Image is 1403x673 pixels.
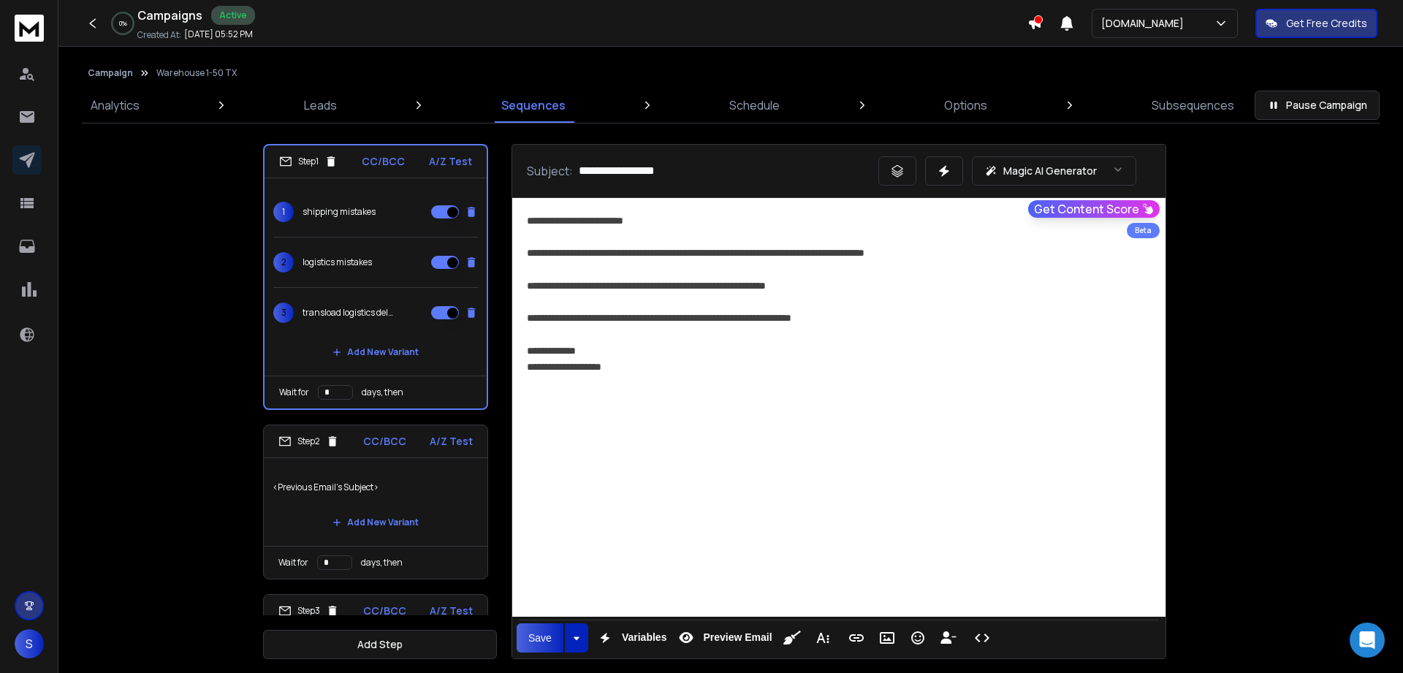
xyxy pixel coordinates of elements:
button: Variables [591,623,670,653]
button: S [15,629,44,658]
span: Variables [619,631,670,644]
p: shipping mistakes [303,206,376,218]
p: Options [944,96,987,114]
button: Magic AI Generator [972,156,1136,186]
p: [DATE] 05:52 PM [184,28,253,40]
p: A/Z Test [430,434,473,449]
button: Preview Email [672,623,775,653]
div: Open Intercom Messenger [1350,623,1385,658]
p: <Previous Email's Subject> [273,467,479,508]
button: Add Step [263,630,497,659]
p: [DOMAIN_NAME] [1101,16,1190,31]
p: Subject: [527,162,573,180]
button: Save [517,623,563,653]
p: Schedule [729,96,780,114]
p: Sequences [501,96,566,114]
li: Step1CC/BCCA/Z Test1shipping mistakes2logistics mistakes3transload logistics delaysAdd New Varian... [263,144,488,410]
a: Options [935,88,996,123]
p: A/Z Test [430,604,473,618]
span: 2 [273,252,294,273]
p: logistics mistakes [303,256,372,268]
p: CC/BCC [362,154,405,169]
button: Get Free Credits [1255,9,1377,38]
div: Step 2 [278,435,339,448]
p: days, then [361,557,403,569]
p: Wait for [278,557,308,569]
p: Magic AI Generator [1003,164,1097,178]
button: Add New Variant [321,508,430,537]
button: More Text [809,623,837,653]
button: Get Content Score [1028,200,1160,218]
button: Insert Image (⌘P) [873,623,901,653]
button: Add New Variant [321,338,430,367]
p: Created At: [137,29,181,41]
span: Preview Email [700,631,775,644]
a: Schedule [720,88,788,123]
p: Analytics [91,96,140,114]
p: Wait for [279,387,309,398]
div: Step 3 [278,604,339,617]
p: 0 % [119,19,127,28]
a: Subsequences [1143,88,1243,123]
h1: Campaigns [137,7,202,24]
div: Active [211,6,255,25]
button: Emoticons [904,623,932,653]
p: Get Free Credits [1286,16,1367,31]
p: days, then [362,387,403,398]
p: CC/BCC [363,434,406,449]
a: Leads [295,88,346,123]
button: Insert Unsubscribe Link [935,623,962,653]
div: Step 1 [279,155,338,168]
p: A/Z Test [429,154,472,169]
div: Beta [1127,223,1160,238]
a: Analytics [82,88,148,123]
button: Code View [968,623,996,653]
button: Insert Link (⌘K) [843,623,870,653]
a: Sequences [493,88,574,123]
p: Warehouse 1-50 TX [156,67,237,79]
li: Step2CC/BCCA/Z Test<Previous Email's Subject>Add New VariantWait fordays, then [263,425,488,579]
button: Pause Campaign [1255,91,1380,120]
p: transload logistics delays [303,307,396,319]
button: Clean HTML [778,623,806,653]
p: Subsequences [1152,96,1234,114]
p: Leads [304,96,337,114]
span: 1 [273,202,294,222]
p: CC/BCC [363,604,406,618]
img: logo [15,15,44,42]
span: 3 [273,303,294,323]
button: Campaign [88,67,133,79]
